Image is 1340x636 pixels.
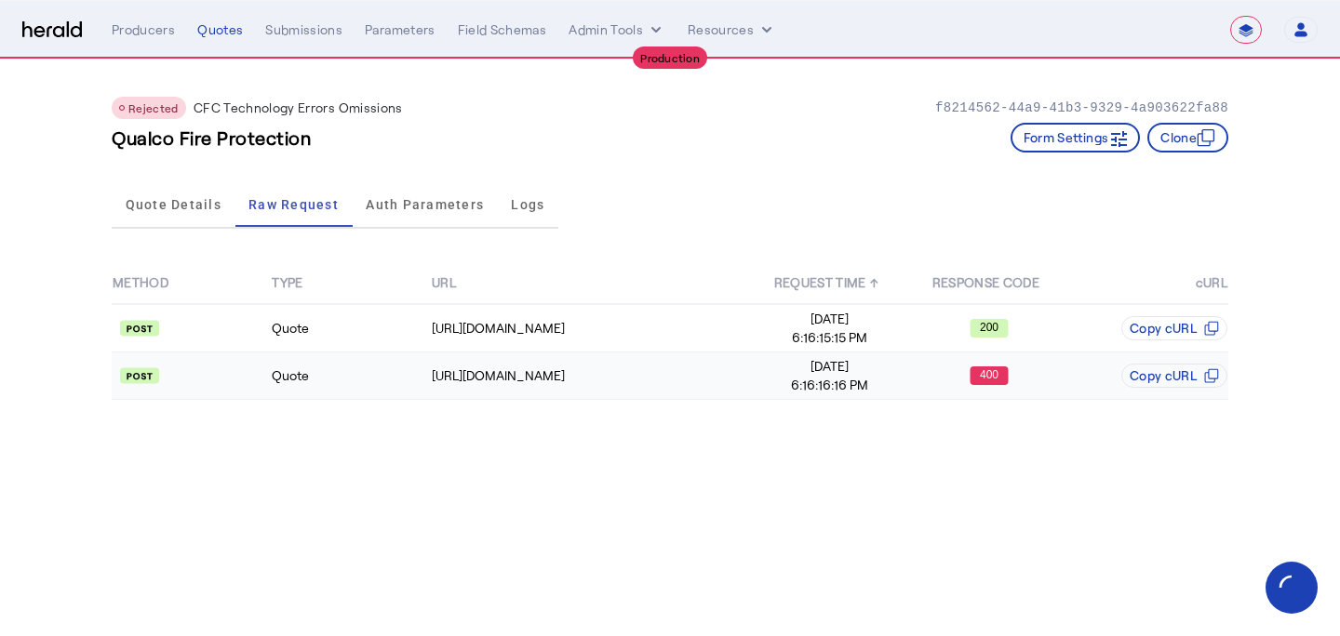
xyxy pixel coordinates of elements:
[366,198,484,211] span: Auth Parameters
[271,262,430,304] th: TYPE
[248,198,339,211] span: Raw Request
[980,368,998,381] text: 400
[1069,262,1228,304] th: cURL
[194,99,403,117] p: CFC Technology Errors Omissions
[633,46,707,69] div: Production
[909,262,1068,304] th: RESPONSE CODE
[980,321,998,334] text: 200
[271,352,430,400] td: Quote
[751,376,908,394] span: 6:16:16:16 PM
[870,274,878,290] span: ↑
[431,262,750,304] th: URL
[432,366,749,385] div: [URL][DOMAIN_NAME]
[751,357,908,376] span: [DATE]
[197,20,243,39] div: Quotes
[128,101,179,114] span: Rejected
[511,198,544,211] span: Logs
[1121,364,1227,388] button: Copy cURL
[126,198,221,211] span: Quote Details
[751,310,908,328] span: [DATE]
[1147,123,1228,152] button: Clone
[1011,123,1141,152] button: Form Settings
[365,20,435,39] div: Parameters
[935,99,1228,117] p: f8214562-44a9-41b3-9329-4a903622fa88
[751,328,908,347] span: 6:16:15:15 PM
[22,21,82,39] img: Herald Logo
[1121,316,1227,340] button: Copy cURL
[112,125,311,151] h3: Qualco Fire Protection
[569,20,665,39] button: internal dropdown menu
[688,20,776,39] button: Resources dropdown menu
[112,20,175,39] div: Producers
[432,319,749,338] div: [URL][DOMAIN_NAME]
[112,262,271,304] th: METHOD
[750,262,909,304] th: REQUEST TIME
[271,304,430,352] td: Quote
[265,20,342,39] div: Submissions
[458,20,547,39] div: Field Schemas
